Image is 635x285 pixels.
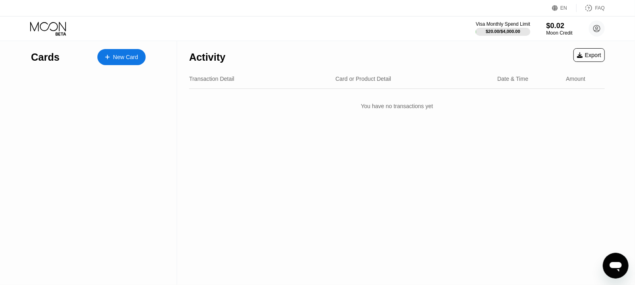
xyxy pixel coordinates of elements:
div: $0.02Moon Credit [546,22,573,36]
div: New Card [113,54,138,61]
div: Export [573,48,605,62]
iframe: Button to launch messaging window [603,253,629,279]
div: Activity [189,51,225,63]
div: Visa Monthly Spend Limit$20.00/$4,000.00 [476,21,530,36]
div: $0.02 [546,22,573,30]
div: Visa Monthly Spend Limit [476,21,530,27]
div: New Card [97,49,146,65]
div: Transaction Detail [189,76,234,82]
div: EN [561,5,567,11]
div: FAQ [577,4,605,12]
div: Card or Product Detail [336,76,392,82]
div: Moon Credit [546,30,573,36]
div: Cards [31,51,60,63]
div: Date & Time [497,76,528,82]
div: FAQ [595,5,605,11]
div: You have no transactions yet [189,95,605,117]
div: Export [577,52,601,58]
div: $20.00 / $4,000.00 [486,29,520,34]
div: Amount [566,76,585,82]
div: EN [552,4,577,12]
